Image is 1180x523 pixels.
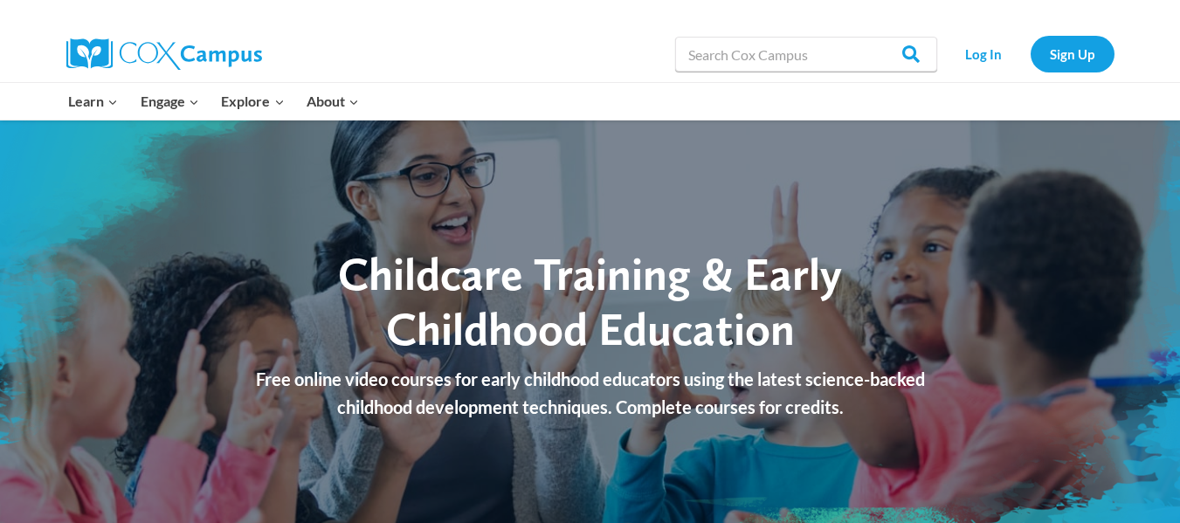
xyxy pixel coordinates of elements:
nav: Primary Navigation [58,83,370,120]
span: Explore [221,90,284,113]
span: About [307,90,359,113]
a: Sign Up [1031,36,1114,72]
img: Cox Campus [66,38,262,70]
span: Learn [68,90,118,113]
span: Childcare Training & Early Childhood Education [338,246,842,355]
span: Engage [141,90,199,113]
input: Search Cox Campus [675,37,937,72]
nav: Secondary Navigation [946,36,1114,72]
p: Free online video courses for early childhood educators using the latest science-backed childhood... [237,365,944,421]
a: Log In [946,36,1022,72]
